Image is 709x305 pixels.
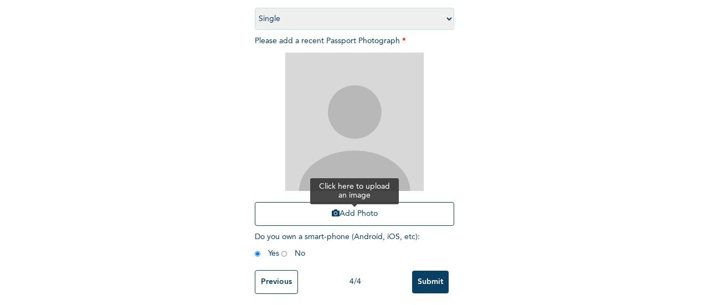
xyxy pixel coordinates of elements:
input: Submit [412,271,449,293]
span: Please add a recent Passport Photograph [255,37,454,231]
input: Previous [255,270,298,294]
div: 4 / 4 [298,276,412,288]
button: Add Photo [255,202,454,226]
span: Do you own a smart-phone (Android, iOS, etc) : Yes No [255,233,420,257]
img: Crop [285,53,424,191]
